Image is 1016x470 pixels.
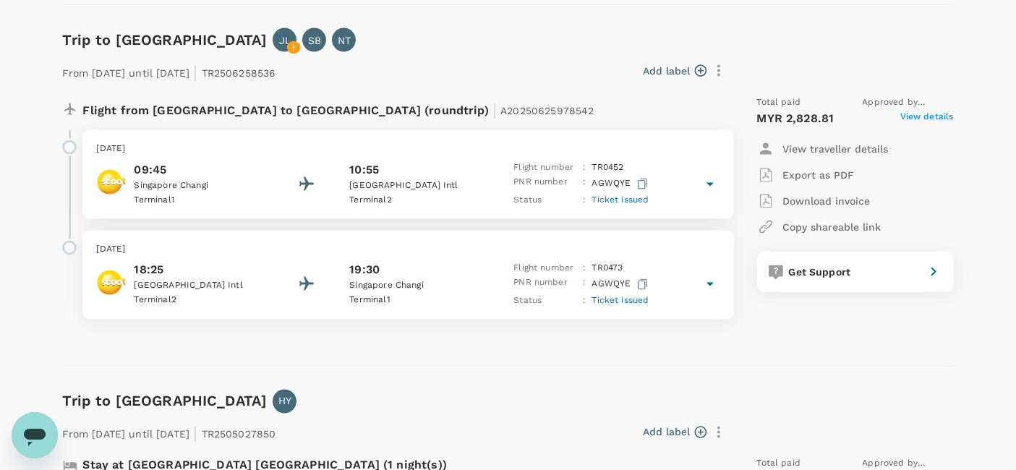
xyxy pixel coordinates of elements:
p: Status [513,294,577,308]
h6: Trip to [GEOGRAPHIC_DATA] [63,390,268,413]
span: Get Support [789,266,851,278]
p: [GEOGRAPHIC_DATA] Intl [349,179,479,193]
p: AGWQYE [592,175,650,193]
p: PNR number [513,275,577,294]
p: NT [338,33,351,48]
button: Add label [644,64,706,78]
iframe: Button to launch messaging window [12,412,58,458]
p: From [DATE] until [DATE] TR2505027850 [63,419,276,445]
p: Export as PDF [783,168,855,182]
p: View traveller details [783,142,889,156]
button: Download invoice [757,188,871,214]
span: Ticket issued [592,195,649,205]
span: Approved by [863,95,954,110]
img: Scoot [97,268,126,297]
span: View details [900,110,954,127]
p: MYR 2,828.81 [757,110,834,127]
p: Terminal 1 [135,193,265,208]
p: Terminal 2 [349,193,479,208]
button: Copy shareable link [757,214,881,240]
h6: Trip to [GEOGRAPHIC_DATA] [63,28,268,51]
button: Add label [644,425,706,440]
p: Copy shareable link [783,220,881,234]
span: | [492,100,497,120]
span: | [193,424,197,444]
span: Total paid [757,95,801,110]
p: TR 0473 [592,261,623,275]
p: : [583,294,586,308]
button: Export as PDF [757,162,855,188]
p: [GEOGRAPHIC_DATA] Intl [135,278,265,293]
p: Terminal 1 [349,293,479,307]
p: Flight from [GEOGRAPHIC_DATA] to [GEOGRAPHIC_DATA] (roundtrip) [83,95,594,121]
p: : [583,193,586,208]
p: AGWQYE [592,275,650,294]
p: [DATE] [97,142,720,156]
p: JL [279,33,291,48]
p: 18:25 [135,261,265,278]
p: 09:45 [135,161,265,179]
span: A20250625978542 [500,105,594,116]
p: PNR number [513,175,577,193]
p: HY [278,394,291,409]
p: Singapore Changi [349,278,479,293]
img: Scoot [97,168,126,197]
p: : [583,161,586,175]
p: Status [513,193,577,208]
p: SB [308,33,321,48]
p: Singapore Changi [135,179,265,193]
p: Download invoice [783,194,871,208]
p: TR 0452 [592,161,623,175]
span: Ticket issued [592,295,649,305]
span: | [193,62,197,82]
p: [DATE] [97,242,720,257]
p: 19:30 [349,261,380,278]
p: Terminal 2 [135,293,265,307]
p: : [583,275,586,294]
p: 10:55 [349,161,379,179]
p: From [DATE] until [DATE] TR2506258536 [63,58,276,84]
p: Flight number [513,261,577,275]
p: : [583,175,586,193]
button: View traveller details [757,136,889,162]
p: : [583,261,586,275]
p: Flight number [513,161,577,175]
